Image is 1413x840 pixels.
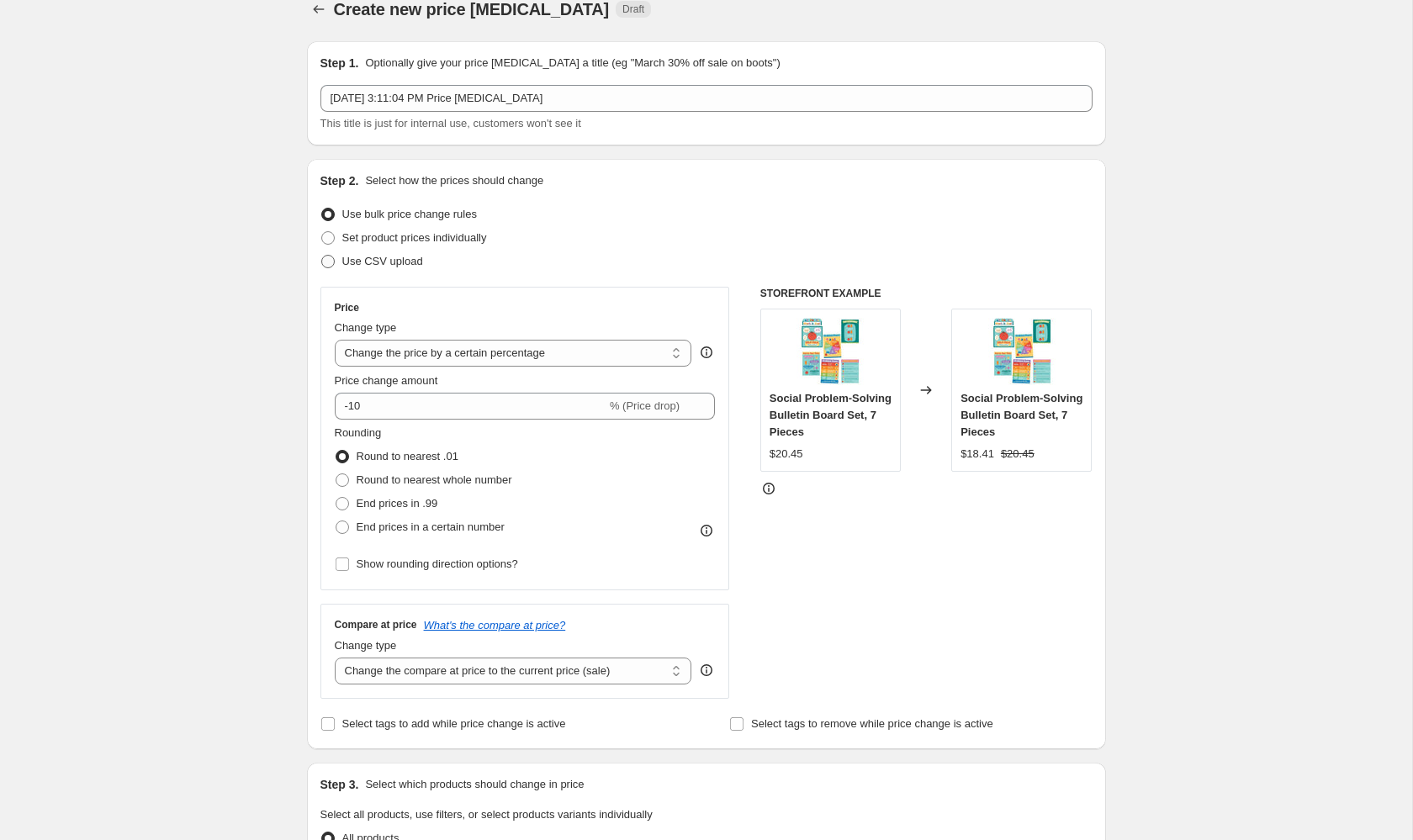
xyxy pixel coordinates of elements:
[320,172,359,189] h2: Step 2.
[320,117,581,129] span: This title is just for internal use, customers won't see it
[335,393,606,420] input: -15
[342,717,566,730] span: Select tags to add while price change is active
[698,344,715,361] div: help
[357,520,505,533] span: End prices in a certain number
[751,717,993,730] span: Select tags to remove while price change is active
[335,301,359,314] h3: Price
[770,392,892,438] span: Social Problem-Solving Bulletin Board Set, 7 Pieces
[335,426,382,439] span: Rounding
[770,446,803,462] div: $20.45
[357,450,458,462] span: Round to nearest .01
[760,287,1093,300] h6: STOREFRONT EXAMPLE
[335,321,397,334] span: Change type
[988,318,1056,385] img: 33cb43c16f8d4223aeb5fcd28b0a49c1_tplv-omjb5zjo8w-resize-jpeg_300_300_80x.jpg
[698,662,715,679] div: help
[342,208,477,220] span: Use bulk price change rules
[961,392,1082,438] span: Social Problem-Solving Bulletin Board Set, 7 Pieces
[357,557,518,570] span: Show rounding direction options?
[335,374,438,387] span: Price change amount
[342,231,487,244] span: Set product prices individually
[610,399,680,412] span: % (Price drop)
[365,172,543,189] p: Select how the prices should change
[320,85,1093,112] input: 30% off holiday sale
[342,255,423,267] span: Use CSV upload
[357,473,512,486] span: Round to nearest whole number
[320,55,359,71] h2: Step 1.
[961,446,994,462] div: $18.41
[335,639,397,652] span: Change type
[424,619,566,631] button: What's the compare at price?
[320,776,359,793] h2: Step 3.
[796,318,864,385] img: 33cb43c16f8d4223aeb5fcd28b0a49c1_tplv-omjb5zjo8w-resize-jpeg_300_300_80x.jpg
[1001,446,1035,462] strike: $20.45
[365,55,780,71] p: Optionally give your price [MEDICAL_DATA] a title (eg "March 30% off sale on boots")
[357,497,438,510] span: End prices in .99
[320,808,653,821] span: Select all products, use filters, or select products variants individually
[335,618,417,631] h3: Compare at price
[622,3,644,16] span: Draft
[365,776,584,793] p: Select which products should change in price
